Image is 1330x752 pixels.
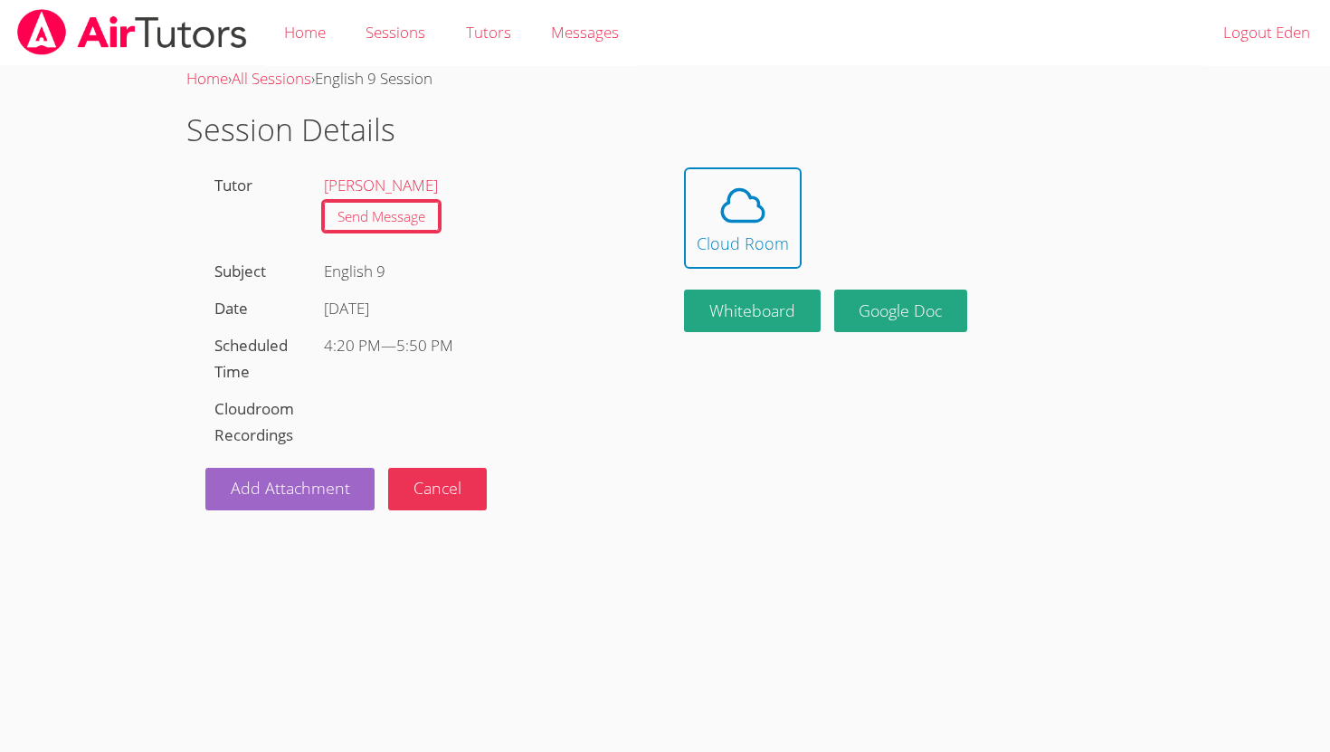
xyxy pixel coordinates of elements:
[186,107,1144,153] h1: Session Details
[205,468,375,510] a: Add Attachment
[551,22,619,43] span: Messages
[396,335,453,356] span: 5:50 PM
[684,167,802,269] button: Cloud Room
[214,261,266,281] label: Subject
[214,298,248,319] label: Date
[214,335,288,382] label: Scheduled Time
[684,290,821,332] button: Whiteboard
[697,231,789,256] div: Cloud Room
[315,68,432,89] span: English 9 Session
[186,68,228,89] a: Home
[15,9,249,55] img: airtutors_banner-c4298cdbf04f3fff15de1276eac7730deb9818008684d7c2e4769d2f7ddbe033.png
[214,175,252,195] label: Tutor
[324,175,438,195] a: [PERSON_NAME]
[388,468,487,510] button: Cancel
[316,253,646,290] div: English 9
[834,290,968,332] a: Google Doc
[324,335,381,356] span: 4:20 PM
[324,296,637,322] div: [DATE]
[324,202,439,232] a: Send Message
[232,68,311,89] a: All Sessions
[186,66,1144,92] div: › ›
[214,398,294,445] label: Cloudroom Recordings
[324,333,637,359] div: —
